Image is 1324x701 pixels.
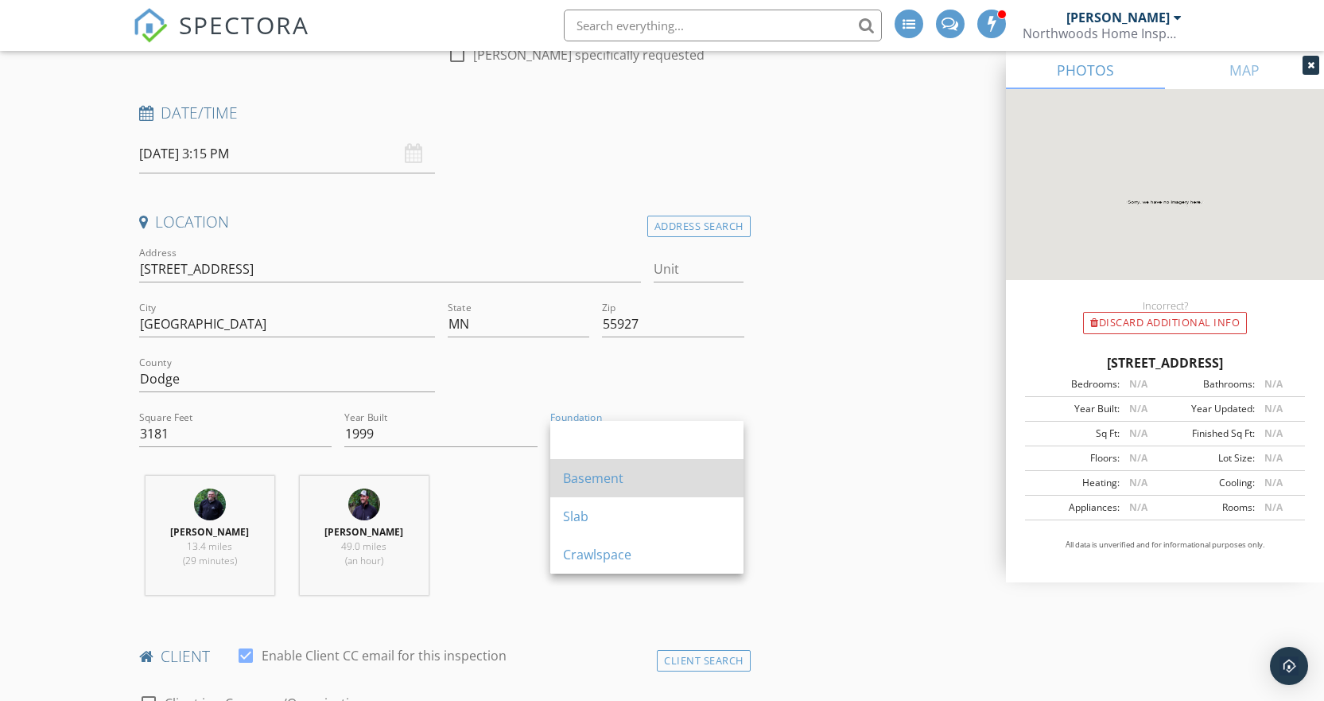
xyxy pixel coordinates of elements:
div: Sq Ft: [1030,426,1120,441]
div: Rooms: [1165,500,1255,515]
div: Basement [563,469,731,488]
span: N/A [1129,500,1147,514]
div: Northwoods Home Inspection Group LLC [1023,25,1182,41]
span: N/A [1264,476,1283,489]
span: (an hour) [345,554,383,567]
div: Year Updated: [1165,402,1255,416]
span: SPECTORA [179,8,309,41]
img: streetview [1006,89,1324,318]
a: MAP [1165,51,1324,89]
h4: Date/Time [139,103,744,123]
label: Enable Client CC email for this inspection [262,648,507,664]
span: 13.4 miles [187,539,232,553]
div: Incorrect? [1006,299,1324,312]
div: Address Search [647,216,751,237]
span: N/A [1129,451,1147,465]
div: Crawlspace [563,545,731,564]
span: 49.0 miles [341,539,386,553]
div: Bedrooms: [1030,377,1120,391]
input: Search everything... [564,10,882,41]
div: Open Intercom Messenger [1270,647,1308,685]
span: N/A [1264,402,1283,415]
a: PHOTOS [1006,51,1165,89]
div: Discard Additional info [1083,312,1247,334]
span: N/A [1264,500,1283,514]
h4: client [139,646,744,667]
span: N/A [1129,377,1147,391]
span: N/A [1129,476,1147,489]
span: (29 minutes) [183,554,237,567]
div: Client Search [657,650,751,672]
div: Bathrooms: [1165,377,1255,391]
img: The Best Home Inspection Software - Spectora [133,8,168,43]
div: Heating: [1030,476,1120,490]
div: Finished Sq Ft: [1165,426,1255,441]
span: N/A [1264,426,1283,440]
div: Floors: [1030,451,1120,465]
label: [PERSON_NAME] specifically requested [473,47,705,63]
div: [STREET_ADDRESS] [1025,353,1305,372]
h4: Location [139,212,744,232]
div: [PERSON_NAME] [1066,10,1170,25]
span: N/A [1129,402,1147,415]
input: Select date [139,134,436,173]
div: Slab [563,507,731,526]
div: Year Built: [1030,402,1120,416]
strong: [PERSON_NAME] [324,525,403,539]
img: dsc09373.jpg [194,489,226,520]
div: Appliances: [1030,500,1120,515]
span: N/A [1129,426,1147,440]
span: N/A [1264,377,1283,391]
p: All data is unverified and for informational purposes only. [1025,539,1305,551]
span: N/A [1264,451,1283,465]
img: dsc09369.jpg [348,489,380,520]
a: SPECTORA [133,21,309,55]
div: Lot Size: [1165,451,1255,465]
strong: [PERSON_NAME] [170,525,249,539]
div: Cooling: [1165,476,1255,490]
